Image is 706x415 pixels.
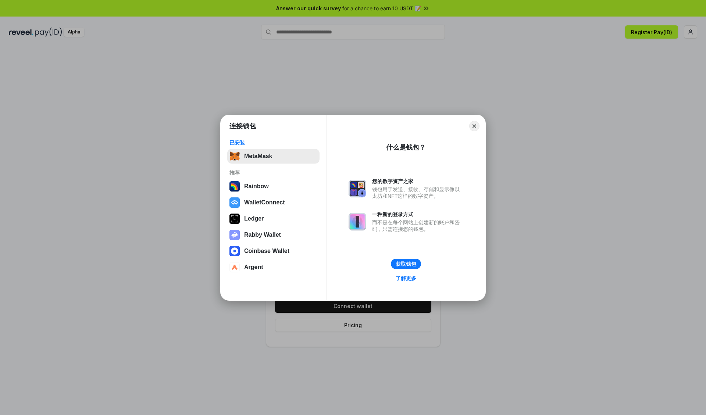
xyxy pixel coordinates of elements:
[229,214,240,224] img: svg+xml,%3Csvg%20xmlns%3D%22http%3A%2F%2Fwww.w3.org%2F2000%2Fsvg%22%20width%3D%2228%22%20height%3...
[244,248,289,254] div: Coinbase Wallet
[469,121,479,131] button: Close
[349,180,366,197] img: svg+xml,%3Csvg%20xmlns%3D%22http%3A%2F%2Fwww.w3.org%2F2000%2Fsvg%22%20fill%3D%22none%22%20viewBox...
[396,275,416,282] div: 了解更多
[244,199,285,206] div: WalletConnect
[396,261,416,267] div: 获取钱包
[244,215,264,222] div: Ledger
[229,169,317,176] div: 推荐
[372,219,463,232] div: 而不是在每个网站上创建新的账户和密码，只需连接您的钱包。
[229,230,240,240] img: svg+xml,%3Csvg%20xmlns%3D%22http%3A%2F%2Fwww.w3.org%2F2000%2Fsvg%22%20fill%3D%22none%22%20viewBox...
[244,153,272,160] div: MetaMask
[372,186,463,199] div: 钱包用于发送、接收、存储和显示像以太坊和NFT这样的数字资产。
[391,259,421,269] button: 获取钱包
[244,232,281,238] div: Rabby Wallet
[229,246,240,256] img: svg+xml,%3Csvg%20width%3D%2228%22%20height%3D%2228%22%20viewBox%3D%220%200%2028%2028%22%20fill%3D...
[244,264,263,271] div: Argent
[229,197,240,208] img: svg+xml,%3Csvg%20width%3D%2228%22%20height%3D%2228%22%20viewBox%3D%220%200%2028%2028%22%20fill%3D...
[372,211,463,218] div: 一种新的登录方式
[244,183,269,190] div: Rainbow
[227,179,320,194] button: Rainbow
[227,211,320,226] button: Ledger
[229,262,240,272] img: svg+xml,%3Csvg%20width%3D%2228%22%20height%3D%2228%22%20viewBox%3D%220%200%2028%2028%22%20fill%3D...
[227,260,320,275] button: Argent
[229,122,256,130] h1: 连接钱包
[227,195,320,210] button: WalletConnect
[227,228,320,242] button: Rabby Wallet
[391,273,421,283] a: 了解更多
[372,178,463,185] div: 您的数字资产之家
[227,244,320,258] button: Coinbase Wallet
[229,181,240,192] img: svg+xml,%3Csvg%20width%3D%22120%22%20height%3D%22120%22%20viewBox%3D%220%200%20120%20120%22%20fil...
[229,139,317,146] div: 已安装
[349,213,366,230] img: svg+xml,%3Csvg%20xmlns%3D%22http%3A%2F%2Fwww.w3.org%2F2000%2Fsvg%22%20fill%3D%22none%22%20viewBox...
[386,143,426,152] div: 什么是钱包？
[229,151,240,161] img: svg+xml,%3Csvg%20fill%3D%22none%22%20height%3D%2233%22%20viewBox%3D%220%200%2035%2033%22%20width%...
[227,149,320,164] button: MetaMask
